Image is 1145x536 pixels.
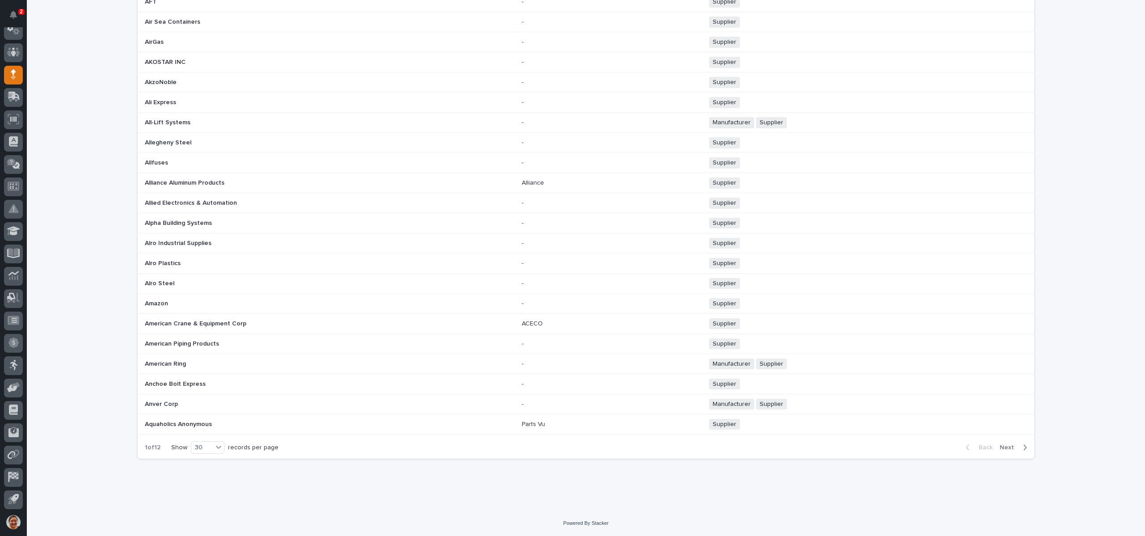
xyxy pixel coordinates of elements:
[145,157,170,167] p: Allfuses
[522,359,525,368] p: -
[138,374,1034,394] tr: Anchoe Bolt ExpressAnchoe Bolt Express -- Supplier
[522,419,547,428] p: Parts Vu
[973,443,993,452] span: Back
[138,133,1034,153] tr: Allegheny SteelAllegheny Steel -- Supplier
[145,258,182,267] p: Alro Plastics
[4,513,23,532] button: users-avatar
[996,443,1034,452] button: Next
[138,253,1034,274] tr: Alro PlasticsAlro Plastics -- Supplier
[4,5,23,24] button: Notifications
[709,198,740,209] span: Supplier
[709,359,754,370] span: Manufacturer
[145,57,187,66] p: AKOSTAR INC
[959,443,996,452] button: Back
[138,414,1034,434] tr: Aquaholics AnonymousAquaholics Anonymous Parts VuParts Vu Supplier
[522,198,525,207] p: -
[145,318,248,328] p: American Crane & Equipment Corp
[138,314,1034,334] tr: American Crane & Equipment CorpAmerican Crane & Equipment Corp ACECOACECO Supplier
[522,318,545,328] p: ACECO
[145,298,170,308] p: Amazon
[522,117,525,127] p: -
[709,117,754,128] span: Manufacturer
[138,334,1034,354] tr: American Piping ProductsAmerican Piping Products -- Supplier
[522,338,525,348] p: -
[709,77,740,88] span: Supplier
[709,177,740,189] span: Supplier
[138,93,1034,113] tr: Ali ExpressAli Express -- Supplier
[709,298,740,309] span: Supplier
[522,37,525,46] p: -
[709,17,740,28] span: Supplier
[138,72,1034,93] tr: AkzoNobleAkzoNoble -- Supplier
[522,399,525,408] p: -
[709,379,740,390] span: Supplier
[138,213,1034,233] tr: Alpha Building SystemsAlpha Building Systems -- Supplier
[138,274,1034,294] tr: Alro SteelAlro Steel -- Supplier
[756,399,787,410] span: Supplier
[145,198,239,207] p: Allied Electronics & Automation
[138,32,1034,52] tr: AirGasAirGas -- Supplier
[138,354,1034,374] tr: American RingAmerican Ring -- ManufacturerSupplier
[228,444,279,452] p: records per page
[522,218,525,227] p: -
[709,258,740,269] span: Supplier
[709,278,740,289] span: Supplier
[522,57,525,66] p: -
[138,153,1034,173] tr: AllfusesAllfuses -- Supplier
[709,318,740,329] span: Supplier
[145,238,213,247] p: Alro Industrial Supplies
[709,157,740,169] span: Supplier
[138,193,1034,213] tr: Allied Electronics & AutomationAllied Electronics & Automation -- Supplier
[522,157,525,167] p: -
[522,298,525,308] p: -
[145,37,165,46] p: AirGas
[709,338,740,350] span: Supplier
[145,97,178,106] p: Ali Express
[145,419,214,428] p: Aquaholics Anonymous
[145,17,202,26] p: Air Sea Containers
[145,77,178,86] p: AkzoNoble
[522,258,525,267] p: -
[522,278,525,287] p: -
[145,137,193,147] p: Allegheny Steel
[522,137,525,147] p: -
[522,177,546,187] p: Alliance
[138,173,1034,193] tr: Alliance Aluminum ProductsAlliance Aluminum Products AllianceAlliance Supplier
[709,137,740,148] span: Supplier
[756,117,787,128] span: Supplier
[522,77,525,86] p: -
[756,359,787,370] span: Supplier
[145,117,192,127] p: All-Lift Systems
[138,52,1034,72] tr: AKOSTAR INCAKOSTAR INC -- Supplier
[709,419,740,430] span: Supplier
[191,443,213,452] div: 30
[1000,443,1019,452] span: Next
[145,218,214,227] p: Alpha Building Systems
[522,379,525,388] p: -
[709,399,754,410] span: Manufacturer
[138,12,1034,32] tr: Air Sea ContainersAir Sea Containers -- Supplier
[11,11,23,25] div: Notifications2
[145,379,207,388] p: Anchoe Bolt Express
[145,278,176,287] p: Alro Steel
[145,177,226,187] p: Alliance Aluminum Products
[171,444,187,452] p: Show
[138,113,1034,133] tr: All-Lift SystemsAll-Lift Systems -- ManufacturerSupplier
[522,17,525,26] p: -
[563,520,608,526] a: Powered By Stacker
[709,97,740,108] span: Supplier
[145,399,180,408] p: Anver Corp
[709,57,740,68] span: Supplier
[20,8,23,15] p: 2
[138,437,168,459] p: 1 of 12
[138,233,1034,253] tr: Alro Industrial SuppliesAlro Industrial Supplies -- Supplier
[522,97,525,106] p: -
[709,37,740,48] span: Supplier
[138,294,1034,314] tr: AmazonAmazon -- Supplier
[145,338,221,348] p: American Piping Products
[709,238,740,249] span: Supplier
[145,359,188,368] p: American Ring
[522,238,525,247] p: -
[709,218,740,229] span: Supplier
[138,394,1034,414] tr: Anver CorpAnver Corp -- ManufacturerSupplier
